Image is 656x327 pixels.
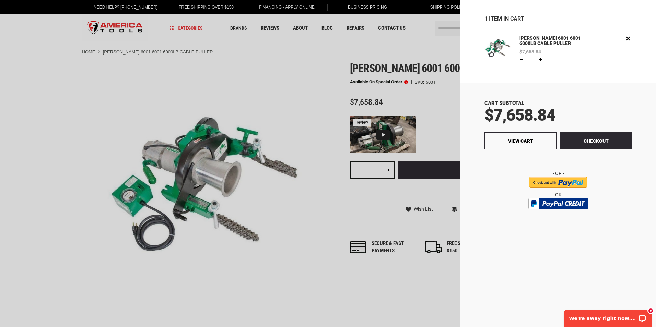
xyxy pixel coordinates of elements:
span: Item in Cart [489,15,524,22]
a: GREENLEE 6001 6001 6000LB CABLE PULLER [484,35,511,64]
span: Cart Subtotal [484,100,524,106]
a: [PERSON_NAME] 6001 6001 6000LB CABLE PULLER [518,35,597,48]
button: Close [625,15,632,22]
button: Checkout [560,132,632,149]
a: View Cart [484,132,557,149]
span: View Cart [508,138,533,144]
span: $7,658.84 [484,105,555,125]
img: btn_bml_text.png [532,211,584,218]
span: $7,658.84 [519,49,541,54]
iframe: LiveChat chat widget [560,305,656,327]
img: GREENLEE 6001 6001 6000LB CABLE PULLER [484,35,511,61]
span: 1 [484,15,488,22]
